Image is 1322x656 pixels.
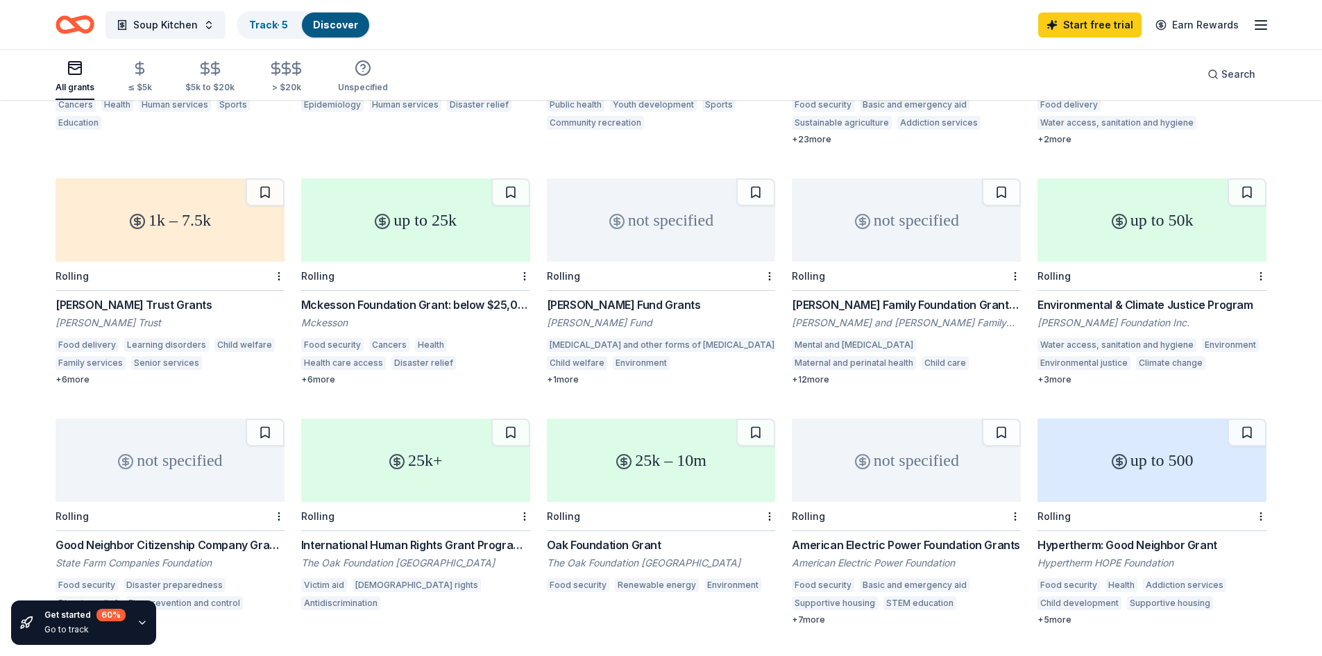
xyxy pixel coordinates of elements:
[792,537,1021,553] div: American Electric Power Foundation Grants
[547,419,776,502] div: 25k – 10m
[56,270,89,282] div: Rolling
[249,19,288,31] a: Track· 5
[56,296,285,313] div: [PERSON_NAME] Trust Grants
[133,17,198,33] span: Soup Kitchen
[547,316,776,330] div: [PERSON_NAME] Fund
[268,55,305,100] button: > $20k
[301,537,530,553] div: International Human Rights Grant Programme
[391,356,456,370] div: Disaster relief
[56,98,96,112] div: Cancers
[1127,596,1213,610] div: Supportive housing
[792,578,854,592] div: Food security
[301,296,530,313] div: Mckesson Foundation Grant: below $25,000
[139,98,211,112] div: Human services
[301,419,530,502] div: 25k+
[369,98,441,112] div: Human services
[1037,356,1130,370] div: Environmental justice
[214,338,275,352] div: Child welfare
[1202,338,1259,352] div: Environment
[56,8,94,41] a: Home
[56,178,285,262] div: 1k – 7.5k
[338,54,388,100] button: Unspecified
[301,178,530,385] a: up to 25kRollingMckesson Foundation Grant: below $25,000MckessonFood securityCancersHealthHealth ...
[56,578,118,592] div: Food security
[369,338,409,352] div: Cancers
[301,419,530,614] a: 25k+RollingInternational Human Rights Grant ProgrammeThe Oak Foundation [GEOGRAPHIC_DATA]Victim a...
[301,578,347,592] div: Victim aid
[56,556,285,570] div: State Farm Companies Foundation
[128,55,152,100] button: ≤ $5k
[124,338,209,352] div: Learning disorders
[792,510,825,522] div: Rolling
[101,98,133,112] div: Health
[860,98,969,112] div: Basic and emergency aid
[547,270,580,282] div: Rolling
[301,316,530,330] div: Mckesson
[185,55,235,100] button: $5k to $20k
[1037,374,1266,385] div: + 3 more
[1037,270,1071,282] div: Rolling
[301,374,530,385] div: + 6 more
[547,419,776,596] a: 25k – 10mRollingOak Foundation GrantThe Oak Foundation [GEOGRAPHIC_DATA]Food securityRenewable en...
[44,624,126,635] div: Go to track
[301,338,364,352] div: Food security
[1037,419,1266,625] a: up to 500RollingHypertherm: Good Neighbor GrantHypertherm HOPE FoundationFood securityHealthAddic...
[792,374,1021,385] div: + 12 more
[56,178,285,385] a: 1k – 7.5kRolling[PERSON_NAME] Trust Grants[PERSON_NAME] TrustFood deliveryLearning disordersChild...
[792,98,854,112] div: Food security
[56,537,285,553] div: Good Neighbor Citizenship Company Grants
[301,356,386,370] div: Health care access
[860,578,969,592] div: Basic and emergency aid
[56,356,126,370] div: Family services
[615,578,699,592] div: Renewable energy
[1037,316,1266,330] div: [PERSON_NAME] Foundation Inc.
[105,11,226,39] button: Soup Kitchen
[56,82,94,93] div: All grants
[792,419,1021,625] a: not specifiedRollingAmerican Electric Power Foundation GrantsAmerican Electric Power FoundationFo...
[792,178,1021,385] a: not specifiedRolling[PERSON_NAME] Family Foundation Grants - Family Well-Being[PERSON_NAME] and [...
[56,316,285,330] div: [PERSON_NAME] Trust
[1037,296,1266,313] div: Environmental & Climate Justice Program
[56,419,285,625] a: not specifiedRollingGood Neighbor Citizenship Company GrantsState Farm Companies FoundationFood s...
[547,178,776,385] a: not specifiedRolling[PERSON_NAME] Fund Grants[PERSON_NAME] Fund[MEDICAL_DATA] and other forms of ...
[1147,12,1247,37] a: Earn Rewards
[301,270,334,282] div: Rolling
[704,578,761,592] div: Environment
[610,98,697,112] div: Youth development
[185,82,235,93] div: $5k to $20k
[897,116,981,130] div: Addiction services
[1038,12,1142,37] a: Start free trial
[1105,578,1137,592] div: Health
[301,510,334,522] div: Rolling
[128,82,152,93] div: ≤ $5k
[883,596,956,610] div: STEM education
[1037,178,1266,262] div: up to 50k
[124,578,226,592] div: Disaster preparedness
[415,338,447,352] div: Health
[1143,578,1226,592] div: Addiction services
[547,116,644,130] div: Community recreation
[1196,60,1266,88] button: Search
[1037,98,1101,112] div: Food delivery
[1037,537,1266,553] div: Hypertherm: Good Neighbor Grant
[1037,178,1266,385] a: up to 50kRollingEnvironmental & Climate Justice Program[PERSON_NAME] Foundation Inc.Water access,...
[301,556,530,570] div: The Oak Foundation [GEOGRAPHIC_DATA]
[1037,134,1266,145] div: + 2 more
[301,596,380,610] div: Antidiscrimination
[792,270,825,282] div: Rolling
[547,374,776,385] div: + 1 more
[922,356,969,370] div: Child care
[792,596,878,610] div: Supportive housing
[56,54,94,100] button: All grants
[301,178,530,262] div: up to 25k
[1037,578,1100,592] div: Food security
[547,296,776,313] div: [PERSON_NAME] Fund Grants
[268,82,305,93] div: > $20k
[56,419,285,502] div: not specified
[1037,116,1196,130] div: Water access, sanitation and hygiene
[56,338,119,352] div: Food delivery
[792,316,1021,330] div: [PERSON_NAME] and [PERSON_NAME] Family Foundation
[1037,614,1266,625] div: + 5 more
[217,98,250,112] div: Sports
[792,614,1021,625] div: + 7 more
